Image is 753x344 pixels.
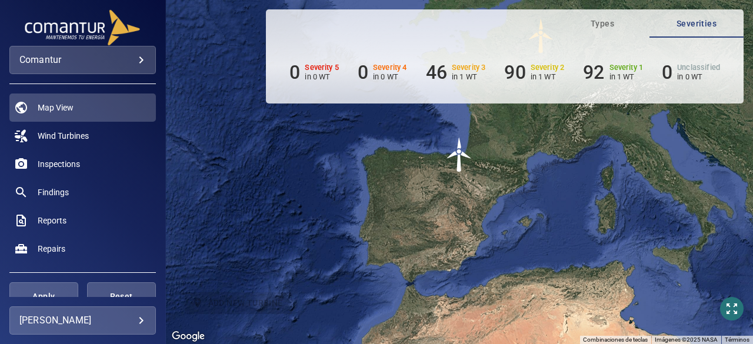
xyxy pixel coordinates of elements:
h6: 0 [358,61,368,84]
a: reports noActive [9,206,156,235]
li: Severity 4 [358,61,407,84]
h6: 0 [289,61,300,84]
a: map active [9,93,156,122]
span: Repairs [38,243,65,255]
a: inspections noActive [9,150,156,178]
span: Apply [24,289,64,304]
span: Types [562,16,642,31]
span: Reports [38,215,66,226]
h6: Severity 3 [452,64,486,72]
button: Combinaciones de teclas [583,336,648,344]
span: Severities [657,16,737,31]
img: Google [169,329,208,344]
h6: Unclassified [677,64,720,72]
div: comantur [9,46,156,74]
li: Severity 5 [289,61,339,84]
a: repairs noActive [9,235,156,263]
h6: Severity 2 [531,64,565,72]
h6: 46 [426,61,447,84]
span: Map View [38,102,74,113]
li: Severity 2 [504,61,564,84]
p: in 1 WT [609,72,644,81]
li: Severity Unclassified [662,61,720,84]
span: Findings [38,186,69,198]
li: Severity 1 [583,61,643,84]
span: Imágenes ©2025 NASA [655,336,718,343]
a: Términos [725,336,749,343]
h6: Severity 4 [373,64,407,72]
h6: 90 [504,61,525,84]
h6: Severity 5 [305,64,339,72]
p: in 0 WT [305,72,339,81]
h6: 92 [583,61,604,84]
p: in 0 WT [677,72,720,81]
img: comantur-logo [24,9,141,46]
img: windFarmIcon.svg [442,137,477,172]
span: Inspections [38,158,80,170]
p: in 0 WT [373,72,407,81]
a: windturbines noActive [9,122,156,150]
div: comantur [19,51,146,69]
h6: 0 [662,61,672,84]
li: Severity 3 [426,61,486,84]
p: in 1 WT [531,72,565,81]
button: Apply [9,282,78,310]
h6: Severity 1 [609,64,644,72]
a: Abre esta zona en Google Maps (se abre en una nueva ventana) [169,329,208,344]
p: in 1 WT [452,72,486,81]
button: Reset [87,282,156,310]
a: findings noActive [9,178,156,206]
span: Reset [102,289,141,304]
div: [PERSON_NAME] [19,311,146,330]
gmp-advanced-marker: V52Test [442,137,477,172]
span: Wind Turbines [38,130,89,142]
